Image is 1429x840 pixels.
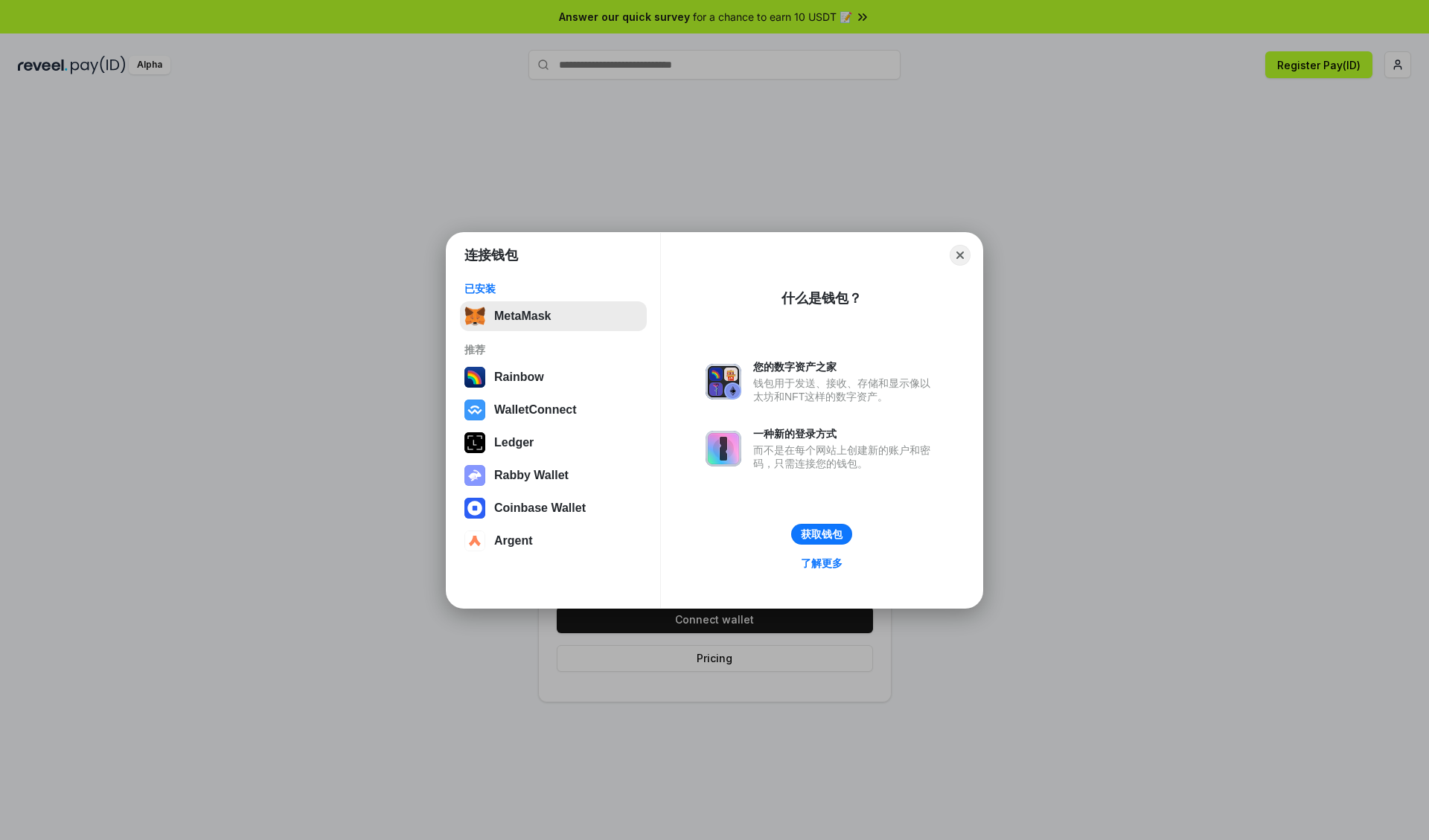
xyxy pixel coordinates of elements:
[464,400,485,420] img: svg+xml,%3Csvg%20width%3D%2228%22%20height%3D%2228%22%20viewBox%3D%220%200%2028%2028%22%20fill%3D...
[494,310,551,323] div: MetaMask
[792,554,851,573] a: 了解更多
[494,436,534,449] div: Ledger
[464,498,485,519] img: svg+xml,%3Csvg%20width%3D%2228%22%20height%3D%2228%22%20viewBox%3D%220%200%2028%2028%22%20fill%3D...
[494,403,577,417] div: WalletConnect
[460,461,647,490] button: Rabby Wallet
[706,431,741,467] img: svg+xml,%3Csvg%20xmlns%3D%22http%3A%2F%2Fwww.w3.org%2F2000%2Fsvg%22%20fill%3D%22none%22%20viewBox...
[460,526,647,556] button: Argent
[464,282,642,295] div: 已安装
[460,362,647,392] button: Rainbow
[464,246,518,264] h1: 连接钱包
[460,493,647,523] button: Coinbase Wallet
[464,530,485,551] img: svg+xml,%3Csvg%20width%3D%2228%22%20height%3D%2228%22%20viewBox%3D%220%200%2028%2028%22%20fill%3D...
[950,245,971,266] button: Close
[464,367,485,388] img: svg+xml,%3Csvg%20width%3D%22120%22%20height%3D%22120%22%20viewBox%3D%220%200%20120%20120%22%20fil...
[753,427,938,440] div: 一种新的登录方式
[706,364,741,400] img: svg+xml,%3Csvg%20xmlns%3D%22http%3A%2F%2Fwww.w3.org%2F2000%2Fsvg%22%20fill%3D%22none%22%20viewBox...
[791,524,852,545] button: 获取钱包
[753,443,938,470] div: 而不是在每个网站上创建新的账户和密码，只需连接您的钱包。
[781,289,862,307] div: 什么是钱包？
[464,465,485,486] img: svg+xml,%3Csvg%20xmlns%3D%22http%3A%2F%2Fwww.w3.org%2F2000%2Fsvg%22%20fill%3D%22none%22%20viewBox...
[801,528,843,541] div: 获取钱包
[460,301,647,331] button: MetaMask
[494,469,569,482] div: Rabby Wallet
[494,534,533,548] div: Argent
[801,557,843,570] div: 了解更多
[753,376,938,403] div: 钱包用于发送、接收、存储和显示像以太坊和NFT这样的数字资产。
[494,501,586,515] div: Coinbase Wallet
[753,360,938,373] div: 您的数字资产之家
[464,306,485,327] img: svg+xml,%3Csvg%20fill%3D%22none%22%20height%3D%2233%22%20viewBox%3D%220%200%2035%2033%22%20width%...
[464,432,485,453] img: svg+xml,%3Csvg%20xmlns%3D%22http%3A%2F%2Fwww.w3.org%2F2000%2Fsvg%22%20width%3D%2228%22%20height%3...
[460,395,647,425] button: WalletConnect
[494,371,544,384] div: Rainbow
[460,428,647,458] button: Ledger
[464,343,642,356] div: 推荐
